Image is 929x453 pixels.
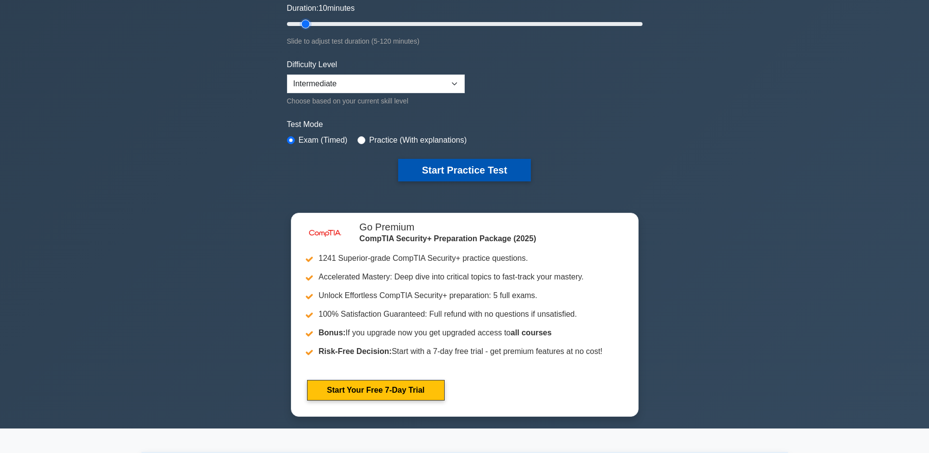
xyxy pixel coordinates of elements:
[287,2,355,14] label: Duration: minutes
[299,134,348,146] label: Exam (Timed)
[287,59,337,71] label: Difficulty Level
[287,95,465,107] div: Choose based on your current skill level
[369,134,467,146] label: Practice (With explanations)
[398,159,530,181] button: Start Practice Test
[287,119,643,130] label: Test Mode
[287,35,643,47] div: Slide to adjust test duration (5-120 minutes)
[307,380,445,401] a: Start Your Free 7-Day Trial
[318,4,327,12] span: 10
